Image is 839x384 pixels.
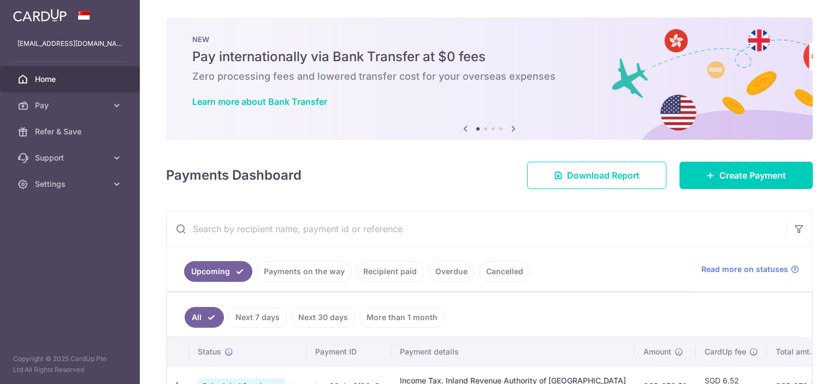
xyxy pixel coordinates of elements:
[359,307,445,328] a: More than 1 month
[13,9,67,22] img: CardUp
[184,261,252,282] a: Upcoming
[391,338,635,366] th: Payment details
[35,126,107,137] span: Refer & Save
[257,261,352,282] a: Payments on the way
[428,261,475,282] a: Overdue
[35,179,107,190] span: Settings
[356,261,424,282] a: Recipient paid
[192,96,327,107] a: Learn more about Bank Transfer
[527,162,666,189] a: Download Report
[291,307,355,328] a: Next 30 days
[35,152,107,163] span: Support
[643,346,671,357] span: Amount
[479,261,530,282] a: Cancelled
[567,169,640,182] span: Download Report
[166,17,813,140] img: Bank transfer banner
[776,346,812,357] span: Total amt.
[35,100,107,111] span: Pay
[198,346,221,357] span: Status
[35,74,107,85] span: Home
[701,264,788,275] span: Read more on statuses
[192,48,787,66] h5: Pay internationally via Bank Transfer at $0 fees
[719,169,786,182] span: Create Payment
[192,70,787,83] h6: Zero processing fees and lowered transfer cost for your overseas expenses
[192,35,787,44] p: NEW
[228,307,287,328] a: Next 7 days
[680,162,813,189] a: Create Payment
[167,211,786,246] input: Search by recipient name, payment id or reference
[306,338,391,366] th: Payment ID
[701,264,799,275] a: Read more on statuses
[166,166,302,185] h4: Payments Dashboard
[17,38,122,49] p: [EMAIL_ADDRESS][DOMAIN_NAME]
[705,346,746,357] span: CardUp fee
[185,307,224,328] a: All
